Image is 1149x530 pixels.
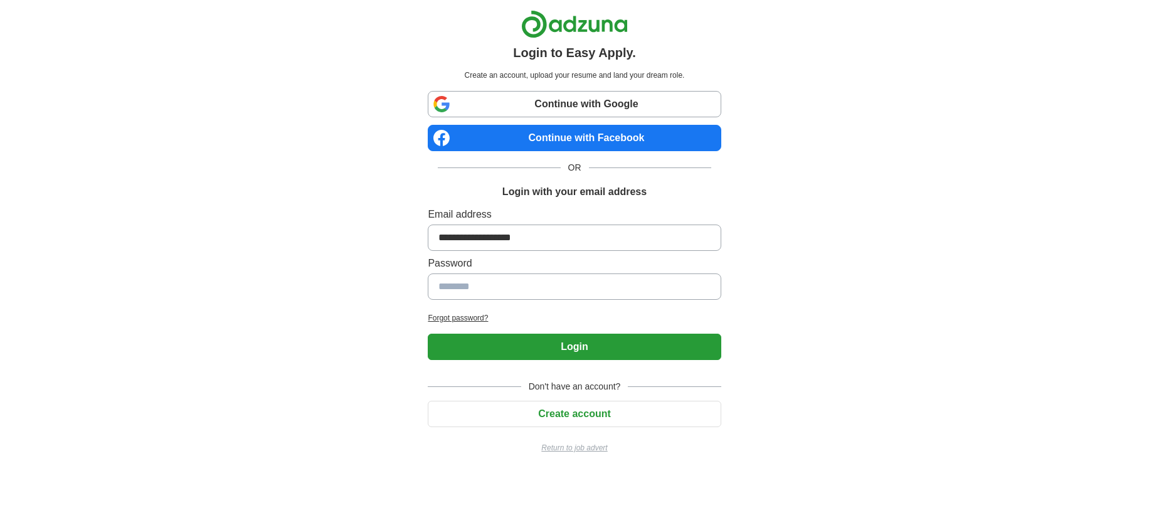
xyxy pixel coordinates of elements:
[428,207,721,222] label: Email address
[428,125,721,151] a: Continue with Facebook
[561,161,589,174] span: OR
[428,91,721,117] a: Continue with Google
[428,312,721,324] a: Forgot password?
[502,184,647,199] h1: Login with your email address
[428,442,721,453] a: Return to job advert
[513,43,636,62] h1: Login to Easy Apply.
[521,10,628,38] img: Adzuna logo
[428,256,721,271] label: Password
[430,70,718,81] p: Create an account, upload your resume and land your dream role.
[428,408,721,419] a: Create account
[428,334,721,360] button: Login
[428,401,721,427] button: Create account
[521,380,628,393] span: Don't have an account?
